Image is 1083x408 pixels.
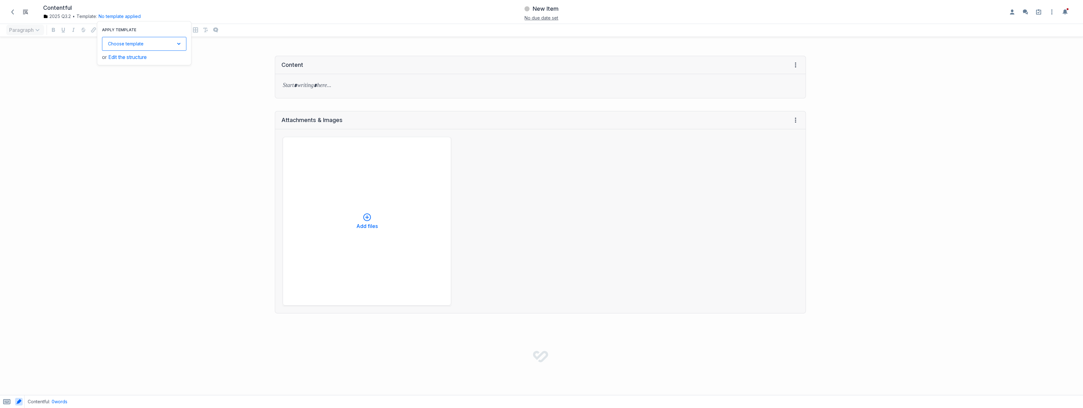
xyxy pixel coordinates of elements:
div: No template appliedApply templateChoose templateorEdit the structure [97,13,141,20]
button: Toggle AI highlighting in content [15,398,23,405]
button: Toggle the notification sidebar [1060,7,1070,17]
button: Add files [283,137,451,306]
button: 0words [52,399,67,405]
span: No due date set [524,15,558,20]
button: Enable the assignees sidebar [1007,7,1017,17]
span: 0 words [52,399,67,404]
div: or [102,51,186,60]
a: 2025 Q3.2 [43,13,71,20]
div: Template: [43,13,359,20]
h1: Contentful [43,4,72,12]
button: Enable the commenting sidebar [1020,7,1030,17]
button: No template applied [99,13,141,20]
div: New ItemNo due date set [441,3,642,20]
button: Toggle Item List [20,7,31,17]
div: Attachments & Images [281,116,343,124]
a: Setup guide [1034,7,1044,17]
p: Add files [356,224,378,229]
h4: Apply template [102,26,186,34]
h3: New Item [533,5,559,13]
span: • [72,13,75,20]
span: Contentful : [28,399,50,405]
span: Field menu [792,116,799,124]
span: Toggle AI highlighting in content [14,395,24,408]
a: Edit the structure [108,54,147,60]
div: Content [281,61,303,69]
div: grid [3,50,809,319]
span: Field menu [792,61,799,69]
a: Back [7,7,18,17]
button: Choose template [102,37,186,51]
div: Paragraph [5,23,45,37]
button: New Item [524,3,559,15]
button: No due date set [524,15,558,21]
